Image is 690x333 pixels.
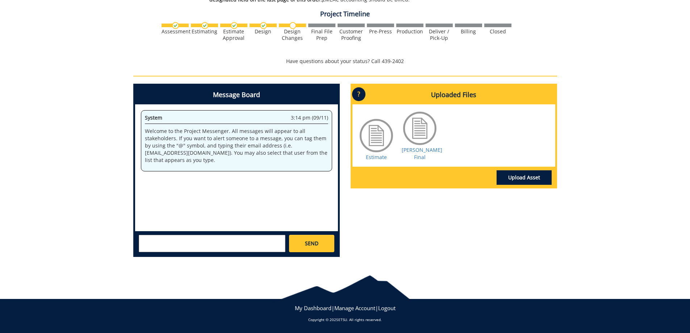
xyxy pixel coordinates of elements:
img: checkmark [201,22,208,29]
div: Deliver / Pick-Up [426,28,453,41]
div: Estimating [191,28,218,35]
div: Assessment [162,28,189,35]
img: checkmark [260,22,267,29]
a: Estimate [366,154,387,161]
img: checkmark [172,22,179,29]
h4: Project Timeline [133,11,557,18]
h4: Message Board [135,86,338,104]
p: ? [352,87,365,101]
p: Have questions about your status? Call 439-2402 [133,58,557,65]
a: My Dashboard [295,304,331,312]
span: SEND [305,240,318,247]
img: no [289,22,296,29]
a: Upload Asset [497,170,552,185]
a: [PERSON_NAME] Final [402,146,442,161]
span: 3:14 pm (09/11) [291,114,328,121]
div: Design Changes [279,28,306,41]
div: Production [396,28,423,35]
div: Estimate Approval [220,28,247,41]
img: checkmark [231,22,238,29]
div: Closed [484,28,511,35]
a: ETSU [338,317,347,322]
a: Manage Account [334,304,375,312]
a: SEND [289,235,334,252]
div: Final File Prep [308,28,335,41]
span: System [145,114,162,121]
div: Pre-Press [367,28,394,35]
textarea: messageToSend [139,235,285,252]
div: Billing [455,28,482,35]
h4: Uploaded Files [352,86,555,104]
p: Welcome to the Project Messenger. All messages will appear to all stakeholders. If you want to al... [145,128,328,164]
div: Customer Proofing [338,28,365,41]
a: Logout [378,304,396,312]
div: Design [250,28,277,35]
